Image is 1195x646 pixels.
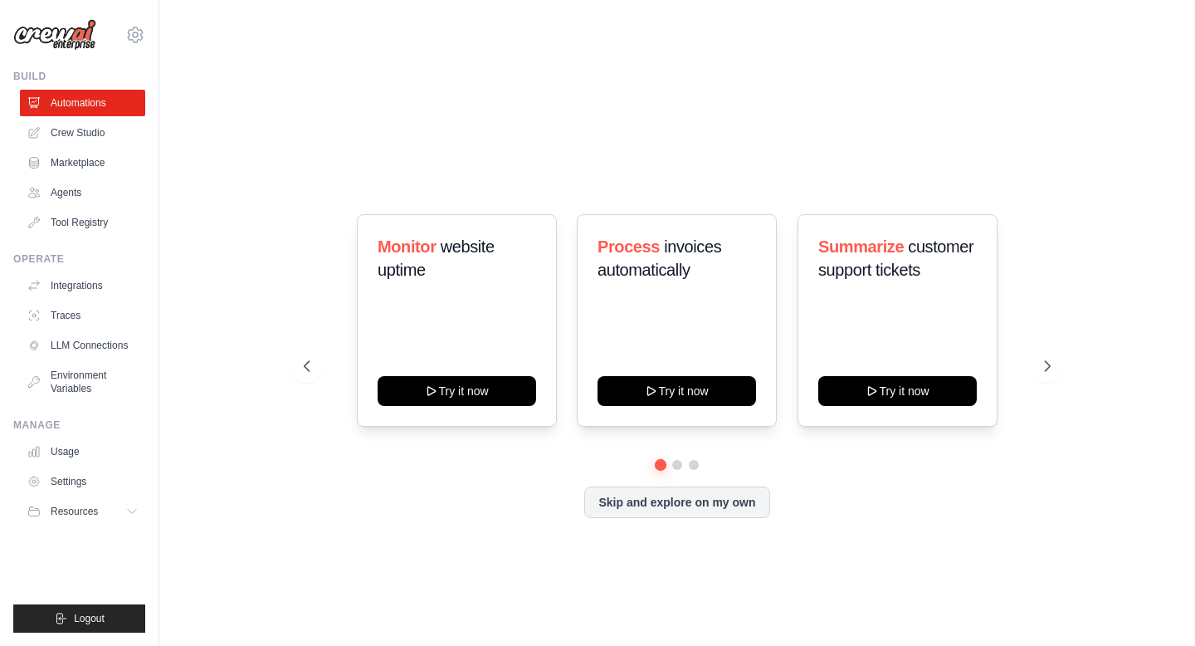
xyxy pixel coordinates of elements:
a: Marketplace [20,149,145,176]
a: Settings [20,468,145,495]
span: Resources [51,505,98,518]
span: Summarize [818,237,904,256]
a: Automations [20,90,145,116]
img: Logo [13,19,96,51]
span: Logout [74,612,105,625]
div: Operate [13,252,145,266]
button: Try it now [597,376,756,406]
button: Resources [20,498,145,525]
a: Integrations [20,272,145,299]
iframe: Chat Widget [1112,566,1195,646]
a: Traces [20,302,145,329]
span: Process [597,237,660,256]
a: LLM Connections [20,332,145,359]
button: Try it now [818,376,977,406]
button: Skip and explore on my own [584,487,769,518]
a: Tool Registry [20,209,145,236]
span: Monitor [378,237,437,256]
span: customer support tickets [818,237,973,279]
a: Crew Studio [20,120,145,146]
a: Usage [20,438,145,465]
button: Logout [13,604,145,633]
button: Try it now [378,376,536,406]
div: Build [13,70,145,83]
a: Agents [20,179,145,206]
div: Manage [13,418,145,432]
a: Environment Variables [20,362,145,402]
